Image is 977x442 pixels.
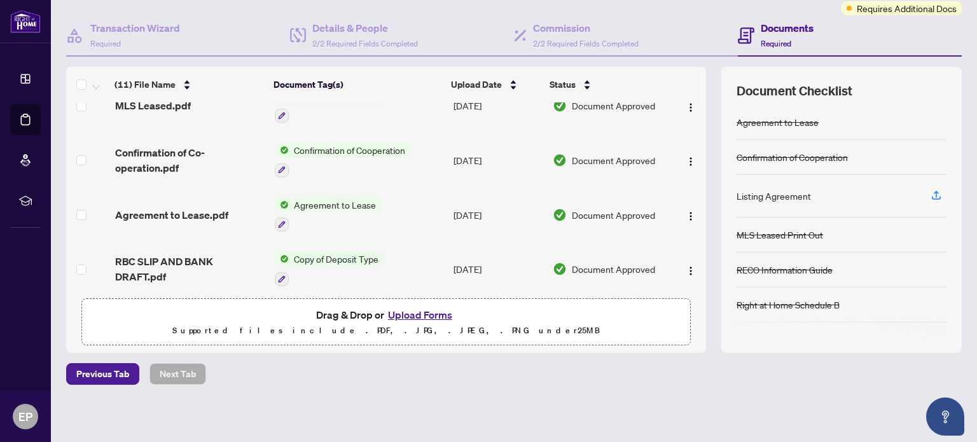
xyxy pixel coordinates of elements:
[289,252,384,266] span: Copy of Deposit Type
[857,1,957,15] span: Requires Additional Docs
[446,67,544,102] th: Upload Date
[289,143,410,157] span: Confirmation of Cooperation
[115,145,265,176] span: Confirmation of Co-operation.pdf
[681,259,701,279] button: Logo
[275,198,381,232] button: Status IconAgreement to Lease
[572,208,655,222] span: Document Approved
[448,188,547,242] td: [DATE]
[90,323,683,338] p: Supported files include .PDF, .JPG, .JPEG, .PNG under 25 MB
[268,67,446,102] th: Document Tag(s)
[109,67,268,102] th: (11) File Name
[115,207,228,223] span: Agreement to Lease.pdf
[312,20,418,36] h4: Details & People
[572,99,655,113] span: Document Approved
[681,95,701,116] button: Logo
[572,153,655,167] span: Document Approved
[533,20,639,36] h4: Commission
[553,262,567,276] img: Document Status
[275,89,385,123] button: Status IconMLS Leased Print Out
[114,78,176,92] span: (11) File Name
[926,397,964,436] button: Open asap
[312,39,418,48] span: 2/2 Required Fields Completed
[681,205,701,225] button: Logo
[737,82,852,100] span: Document Checklist
[90,39,121,48] span: Required
[82,299,690,346] span: Drag & Drop orUpload FormsSupported files include .PDF, .JPG, .JPEG, .PNG under25MB
[737,150,848,164] div: Confirmation of Cooperation
[275,143,289,157] img: Status Icon
[316,307,456,323] span: Drag & Drop or
[149,363,206,385] button: Next Tab
[384,307,456,323] button: Upload Forms
[761,20,814,36] h4: Documents
[275,252,289,266] img: Status Icon
[686,102,696,113] img: Logo
[737,298,840,312] div: Right at Home Schedule B
[115,98,191,113] span: MLS Leased.pdf
[544,67,667,102] th: Status
[275,252,384,286] button: Status IconCopy of Deposit Type
[572,262,655,276] span: Document Approved
[448,242,547,296] td: [DATE]
[275,198,289,212] img: Status Icon
[448,133,547,188] td: [DATE]
[737,189,811,203] div: Listing Agreement
[686,211,696,221] img: Logo
[737,115,819,129] div: Agreement to Lease
[550,78,576,92] span: Status
[686,156,696,167] img: Logo
[66,363,139,385] button: Previous Tab
[90,20,180,36] h4: Transaction Wizard
[761,39,791,48] span: Required
[18,408,32,425] span: EP
[681,150,701,170] button: Logo
[289,198,381,212] span: Agreement to Lease
[737,263,833,277] div: RECO Information Guide
[533,39,639,48] span: 2/2 Required Fields Completed
[448,79,547,134] td: [DATE]
[737,228,823,242] div: MLS Leased Print Out
[275,143,410,177] button: Status IconConfirmation of Cooperation
[553,208,567,222] img: Document Status
[10,10,41,33] img: logo
[115,254,265,284] span: RBC SLIP AND BANK DRAFT.pdf
[451,78,502,92] span: Upload Date
[76,364,129,384] span: Previous Tab
[686,266,696,276] img: Logo
[553,99,567,113] img: Document Status
[553,153,567,167] img: Document Status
